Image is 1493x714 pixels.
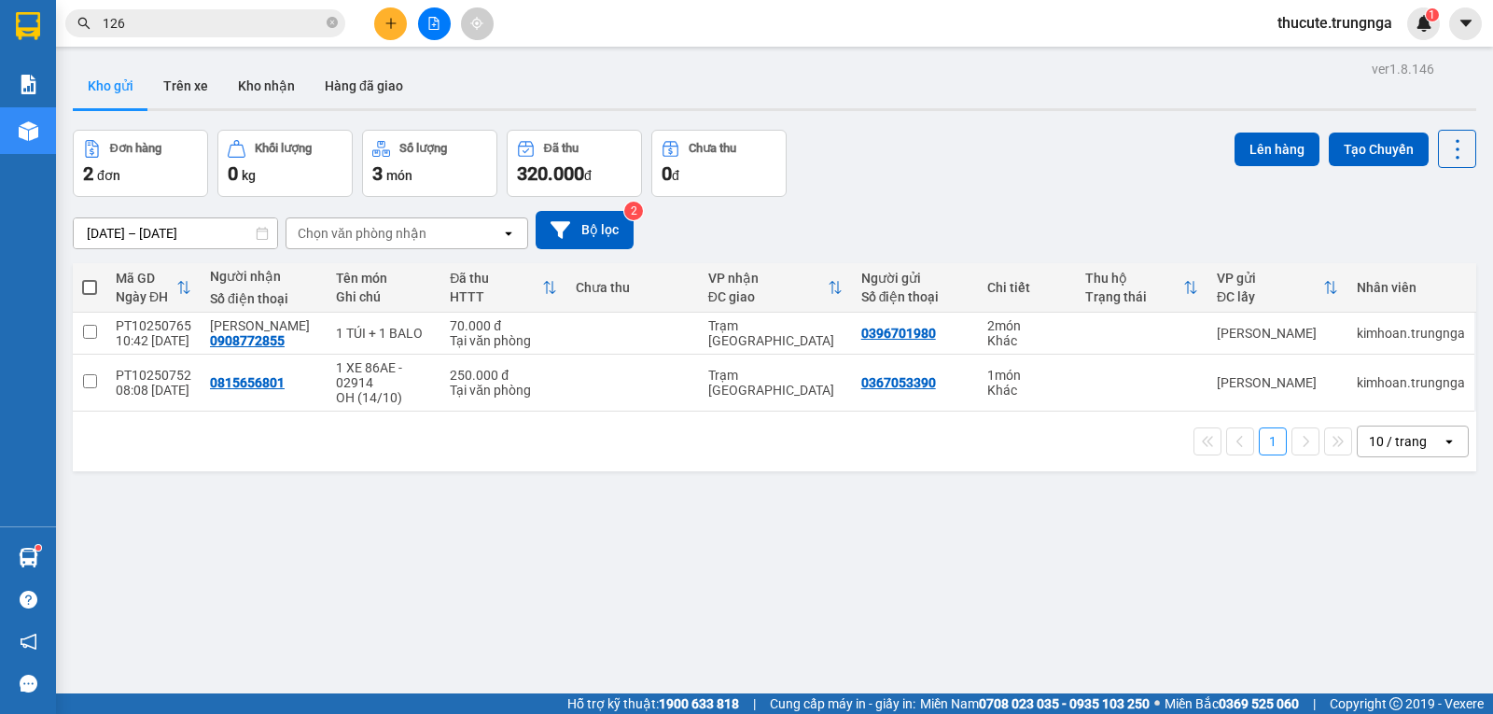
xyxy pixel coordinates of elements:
[450,289,542,304] div: HTTT
[450,383,557,398] div: Tại văn phòng
[228,162,238,185] span: 0
[987,383,1067,398] div: Khác
[399,142,447,155] div: Số lượng
[116,289,176,304] div: Ngày ĐH
[450,318,557,333] div: 70.000 đ
[1429,8,1435,21] span: 1
[517,162,584,185] span: 320.000
[1165,693,1299,714] span: Miền Bắc
[210,269,317,284] div: Người nhận
[336,289,431,304] div: Ghi chú
[298,224,426,243] div: Chọn văn phòng nhận
[1426,8,1439,21] sup: 1
[708,368,843,398] div: Trạm [GEOGRAPHIC_DATA]
[450,368,557,383] div: 250.000 đ
[242,168,256,183] span: kg
[1217,326,1338,341] div: [PERSON_NAME]
[19,548,38,567] img: warehouse-icon
[987,318,1067,333] div: 2 món
[861,271,969,286] div: Người gửi
[427,17,440,30] span: file-add
[116,271,176,286] div: Mã GD
[1357,375,1465,390] div: kimhoan.trungnga
[1076,263,1207,313] th: Toggle SortBy
[1217,289,1323,304] div: ĐC lấy
[327,17,338,28] span: close-circle
[74,218,277,248] input: Select a date range.
[16,12,40,40] img: logo-vxr
[689,142,736,155] div: Chưa thu
[97,168,120,183] span: đơn
[19,121,38,141] img: warehouse-icon
[1389,697,1402,710] span: copyright
[106,263,201,313] th: Toggle SortBy
[1207,263,1347,313] th: Toggle SortBy
[217,130,353,197] button: Khối lượng0kg
[255,142,312,155] div: Khối lượng
[103,13,323,34] input: Tìm tên, số ĐT hoặc mã đơn
[20,633,37,651] span: notification
[567,693,739,714] span: Hỗ trợ kỹ thuật:
[1416,15,1432,32] img: icon-new-feature
[77,17,91,30] span: search
[753,693,756,714] span: |
[536,211,634,249] button: Bộ lọc
[116,368,191,383] div: PT10250752
[418,7,451,40] button: file-add
[461,7,494,40] button: aim
[223,63,310,108] button: Kho nhận
[336,360,431,390] div: 1 XE 86AE - 02914
[210,291,317,306] div: Số điện thoại
[659,696,739,711] strong: 1900 633 818
[35,545,41,551] sup: 1
[210,318,317,333] div: Anh Thông
[310,63,418,108] button: Hàng đã giao
[384,17,398,30] span: plus
[19,75,38,94] img: solution-icon
[1235,133,1319,166] button: Lên hàng
[83,162,93,185] span: 2
[770,693,915,714] span: Cung cấp máy in - giấy in:
[708,289,828,304] div: ĐC giao
[148,63,223,108] button: Trên xe
[372,162,383,185] span: 3
[920,693,1150,714] span: Miền Nam
[1372,59,1434,79] div: ver 1.8.146
[440,263,566,313] th: Toggle SortBy
[116,383,191,398] div: 08:08 [DATE]
[116,333,191,348] div: 10:42 [DATE]
[651,130,787,197] button: Chưa thu0đ
[662,162,672,185] span: 0
[979,696,1150,711] strong: 0708 023 035 - 0935 103 250
[470,17,483,30] span: aim
[386,168,412,183] span: món
[73,63,148,108] button: Kho gửi
[1263,11,1407,35] span: thucute.trungnga
[450,271,542,286] div: Đã thu
[624,202,643,220] sup: 2
[708,271,828,286] div: VP nhận
[699,263,852,313] th: Toggle SortBy
[861,289,969,304] div: Số điện thoại
[362,130,497,197] button: Số lượng3món
[1369,432,1427,451] div: 10 / trang
[374,7,407,40] button: plus
[1329,133,1429,166] button: Tạo Chuyến
[1259,427,1287,455] button: 1
[987,368,1067,383] div: 1 món
[116,318,191,333] div: PT10250765
[336,271,431,286] div: Tên món
[450,333,557,348] div: Tại văn phòng
[1085,271,1183,286] div: Thu hộ
[544,142,579,155] div: Đã thu
[507,130,642,197] button: Đã thu320.000đ
[987,280,1067,295] div: Chi tiết
[1357,326,1465,341] div: kimhoan.trungnga
[327,15,338,33] span: close-circle
[861,375,936,390] div: 0367053390
[20,675,37,693] span: message
[73,130,208,197] button: Đơn hàng2đơn
[1217,375,1338,390] div: [PERSON_NAME]
[501,226,516,241] svg: open
[708,318,843,348] div: Trạm [GEOGRAPHIC_DATA]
